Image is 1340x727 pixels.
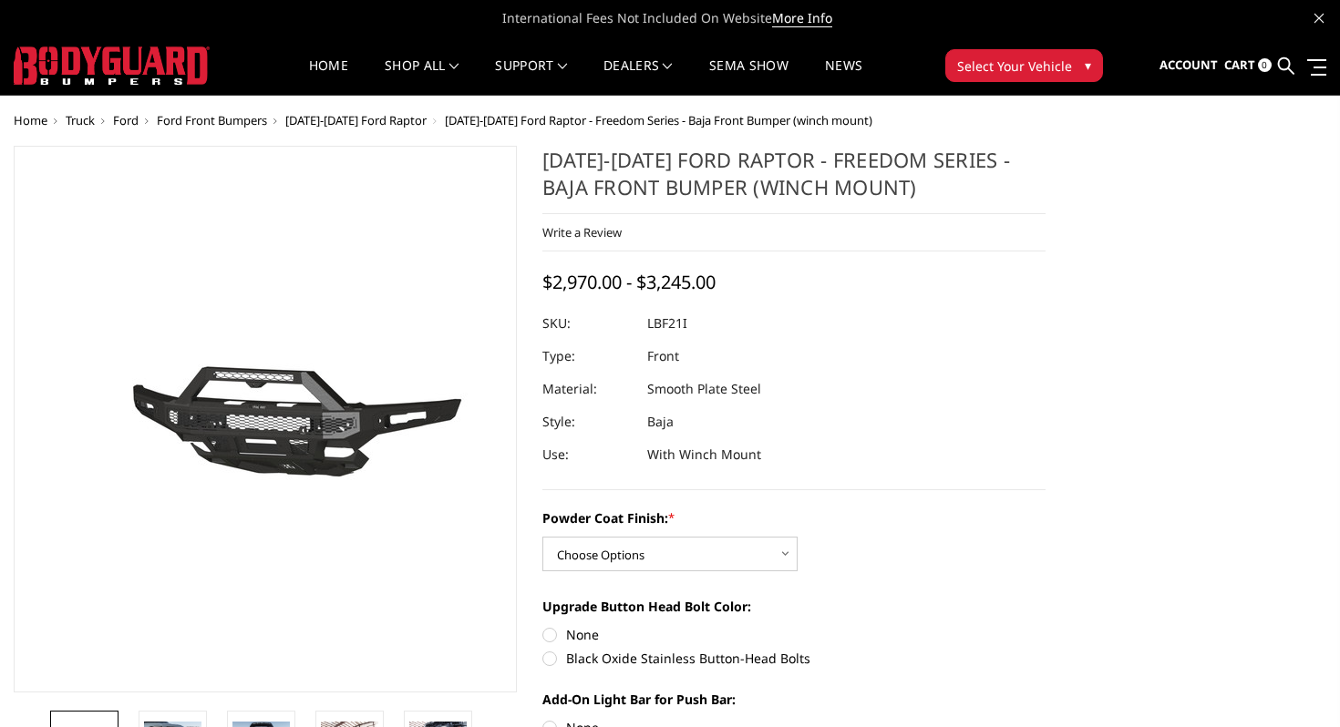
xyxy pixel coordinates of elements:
[542,224,622,241] a: Write a Review
[14,46,210,85] img: BODYGUARD BUMPERS
[542,405,634,438] dt: Style:
[647,438,761,471] dd: With Winch Mount
[157,112,267,128] a: Ford Front Bumpers
[542,438,634,471] dt: Use:
[1160,56,1218,73] span: Account
[285,112,427,128] a: [DATE]-[DATE] Ford Raptor
[542,146,1046,214] h1: [DATE]-[DATE] Ford Raptor - Freedom Series - Baja Front Bumper (winch mount)
[647,373,761,405] dd: Smooth Plate Steel
[542,270,716,294] span: $2,970.00 - $3,245.00
[445,112,872,128] span: [DATE]-[DATE] Ford Raptor - Freedom Series - Baja Front Bumper (winch mount)
[1224,41,1272,90] a: Cart 0
[1160,41,1218,90] a: Account
[309,59,348,95] a: Home
[945,49,1103,82] button: Select Your Vehicle
[1085,56,1091,75] span: ▾
[385,59,459,95] a: shop all
[647,307,687,340] dd: LBF21I
[709,59,789,95] a: SEMA Show
[542,625,1046,644] label: None
[14,146,517,692] a: 2021-2025 Ford Raptor - Freedom Series - Baja Front Bumper (winch mount)
[647,405,674,438] dd: Baja
[647,340,679,373] dd: Front
[542,690,1046,709] label: Add-On Light Bar for Push Bar:
[957,56,1072,76] span: Select Your Vehicle
[825,59,862,95] a: News
[113,112,139,128] a: Ford
[542,597,1046,616] label: Upgrade Button Head Bolt Color:
[772,9,832,27] a: More Info
[495,59,567,95] a: Support
[542,649,1046,668] label: Black Oxide Stainless Button-Head Bolts
[14,112,47,128] a: Home
[542,307,634,340] dt: SKU:
[1224,56,1255,73] span: Cart
[542,340,634,373] dt: Type:
[603,59,673,95] a: Dealers
[542,508,1046,527] label: Powder Coat Finish:
[66,112,95,128] a: Truck
[1258,58,1272,72] span: 0
[542,373,634,405] dt: Material:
